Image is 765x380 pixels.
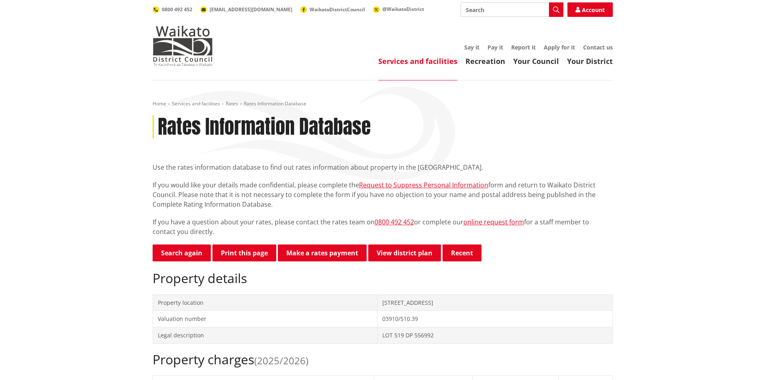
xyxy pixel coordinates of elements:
[567,2,613,17] a: Account
[511,43,536,51] a: Report it
[226,100,238,107] a: Rates
[513,56,559,66] a: Your Council
[464,43,479,51] a: Say it
[368,244,441,261] a: View district plan
[463,218,524,226] a: online request form
[153,352,613,367] h2: Property charges
[162,6,192,13] span: 0800 492 452
[359,181,488,189] a: Request to Suppress Personal Information
[378,56,457,66] a: Services and facilities
[200,6,292,13] a: [EMAIL_ADDRESS][DOMAIN_NAME]
[544,43,575,51] a: Apply for it
[488,43,503,51] a: Pay it
[153,101,613,107] nav: breadcrumb
[172,100,220,107] a: Services and facilities
[443,244,481,261] button: Recent
[300,6,365,13] a: WaikatoDistrictCouncil
[153,327,377,343] td: Legal description
[567,56,613,66] a: Your District
[310,6,365,13] span: WaikatoDistrictCouncil
[244,100,306,107] span: Rates Information Database
[465,56,505,66] a: Recreation
[153,180,613,209] p: If you would like your details made confidential, please complete the form and return to Waikato ...
[373,6,424,12] a: @WaikatoDistrict
[158,115,371,139] h1: Rates Information Database
[212,244,276,261] button: Print this page
[377,294,612,311] td: [STREET_ADDRESS]
[153,217,613,236] p: If you have a question about your rates, please contact the rates team on or complete our for a s...
[278,244,367,261] a: Make a rates payment
[153,294,377,311] td: Property location
[210,6,292,13] span: [EMAIL_ADDRESS][DOMAIN_NAME]
[254,354,308,367] span: (2025/2026)
[377,311,612,327] td: 03910/510.39
[153,26,213,66] img: Waikato District Council - Te Kaunihera aa Takiwaa o Waikato
[153,100,166,107] a: Home
[382,6,424,12] span: @WaikatoDistrict
[375,218,414,226] a: 0800 492 452
[583,43,613,51] a: Contact us
[153,244,211,261] a: Search again
[153,311,377,327] td: Valuation number
[461,2,563,17] input: Search input
[377,327,612,343] td: LOT 519 DP 556992
[153,162,613,172] p: Use the rates information database to find out rates information about property in the [GEOGRAPHI...
[153,271,613,286] h2: Property details
[153,6,192,13] a: 0800 492 452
